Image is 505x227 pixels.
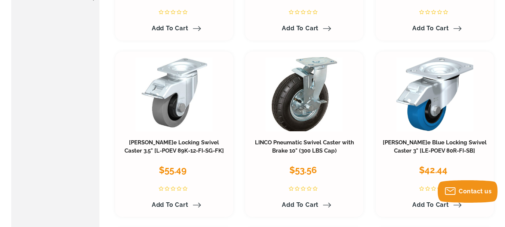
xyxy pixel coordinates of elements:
[255,139,354,154] a: LINCO Pneumatic Swivel Caster with Brake 10" (300 LBS Cap)
[383,139,487,154] a: [PERSON_NAME]e Blue Locking Swivel Caster 3" [LE-POEV 80R-FI-SB]
[159,165,187,175] span: $55.49
[289,165,317,175] span: $53.56
[152,201,188,208] span: Add to Cart
[419,165,447,175] span: $42.44
[408,199,462,211] a: Add to Cart
[412,25,449,32] span: Add to Cart
[152,25,188,32] span: Add to Cart
[147,199,201,211] a: Add to Cart
[408,22,462,35] a: Add to Cart
[459,188,492,195] span: Contact us
[282,25,318,32] span: Add to Cart
[282,201,318,208] span: Add to Cart
[277,199,331,211] a: Add to Cart
[147,22,201,35] a: Add to Cart
[277,22,331,35] a: Add to Cart
[124,139,224,154] a: [PERSON_NAME]e Locking Swivel Caster 3.5" [L-POEV 89K-12-FI-SG-FK]
[412,201,449,208] span: Add to Cart
[438,180,498,203] button: Contact us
